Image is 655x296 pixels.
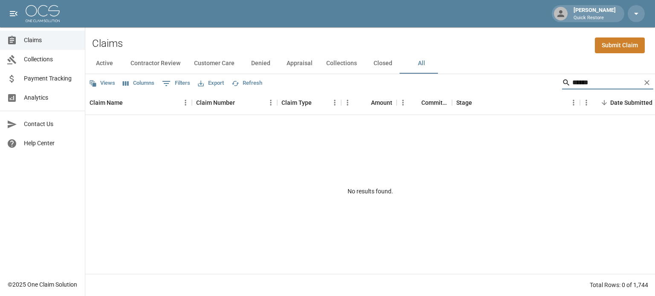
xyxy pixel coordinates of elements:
[364,53,402,74] button: Closed
[567,96,580,109] button: Menu
[196,91,235,115] div: Claim Number
[598,97,610,109] button: Sort
[179,96,192,109] button: Menu
[87,77,117,90] button: Views
[196,77,226,90] button: Export
[229,77,264,90] button: Refresh
[452,91,580,115] div: Stage
[590,281,648,289] div: Total Rows: 0 of 1,744
[24,74,78,83] span: Payment Tracking
[85,91,192,115] div: Claim Name
[281,91,312,115] div: Claim Type
[341,96,354,109] button: Menu
[341,91,397,115] div: Amount
[409,97,421,109] button: Sort
[319,53,364,74] button: Collections
[277,91,341,115] div: Claim Type
[397,91,452,115] div: Committed Amount
[359,97,371,109] button: Sort
[123,97,135,109] button: Sort
[456,91,472,115] div: Stage
[121,77,157,90] button: Select columns
[397,96,409,109] button: Menu
[24,139,78,148] span: Help Center
[570,6,619,21] div: [PERSON_NAME]
[328,96,341,109] button: Menu
[92,37,123,50] h2: Claims
[85,115,655,267] div: No results found.
[562,76,653,91] div: Search
[421,91,448,115] div: Committed Amount
[280,53,319,74] button: Appraisal
[90,91,123,115] div: Claim Name
[24,120,78,129] span: Contact Us
[5,5,22,22] button: open drawer
[574,14,616,22] p: Quick Restore
[160,77,192,90] button: Show filters
[24,93,78,102] span: Analytics
[641,76,653,89] button: Clear
[580,96,593,109] button: Menu
[124,53,187,74] button: Contractor Review
[402,53,441,74] button: All
[192,91,277,115] div: Claim Number
[24,36,78,45] span: Claims
[264,96,277,109] button: Menu
[187,53,241,74] button: Customer Care
[8,280,77,289] div: © 2025 One Claim Solution
[610,91,652,115] div: Date Submitted
[595,37,645,53] a: Submit Claim
[235,97,247,109] button: Sort
[472,97,484,109] button: Sort
[26,5,60,22] img: ocs-logo-white-transparent.png
[24,55,78,64] span: Collections
[85,53,124,74] button: Active
[312,97,324,109] button: Sort
[241,53,280,74] button: Denied
[371,91,392,115] div: Amount
[85,53,655,74] div: dynamic tabs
